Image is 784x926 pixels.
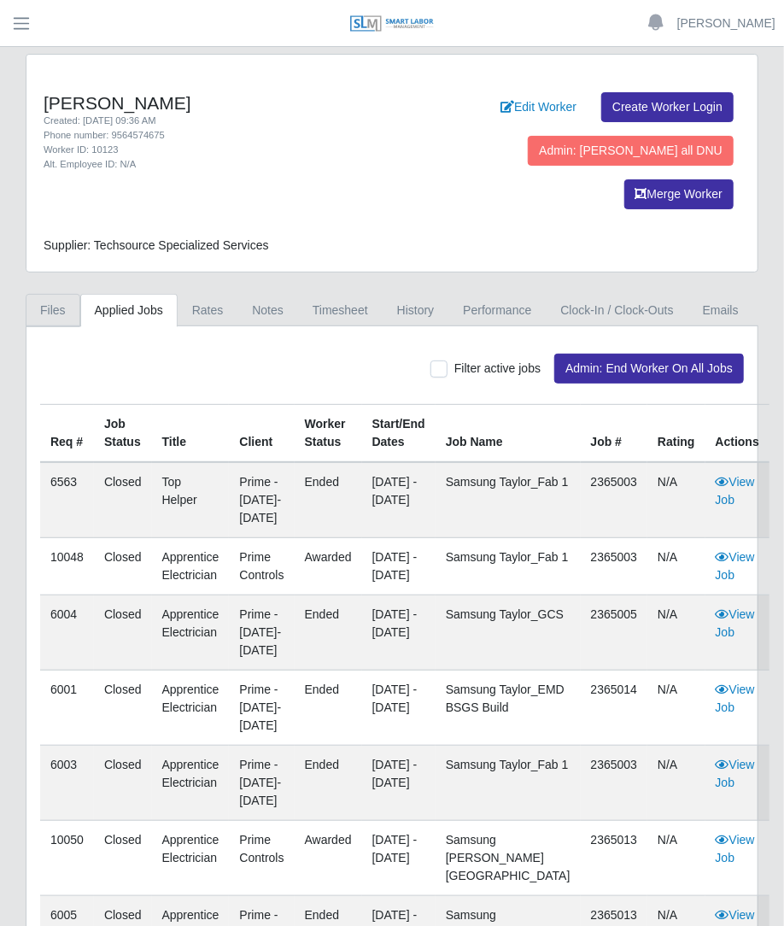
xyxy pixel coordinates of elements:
[94,405,152,463] th: Job Status
[44,114,379,128] div: Created: [DATE] 09:36 AM
[44,238,269,252] span: Supplier: Techsource Specialized Services
[677,15,775,32] a: [PERSON_NAME]
[647,405,705,463] th: Rating
[436,746,581,821] td: Samsung Taylor_Fab 1
[237,294,298,327] a: Notes
[80,294,178,327] a: Applied Jobs
[26,294,80,327] a: Files
[229,595,294,671] td: Prime - [DATE]-[DATE]
[647,671,705,746] td: N/A
[716,683,755,714] a: View Job
[647,595,705,671] td: N/A
[716,833,755,864] a: View Job
[229,821,294,896] td: Prime Controls
[647,462,705,538] td: N/A
[624,179,734,209] button: Merge Worker
[44,143,379,157] div: Worker ID: 10123
[436,462,581,538] td: Samsung Taylor_Fab 1
[383,294,449,327] a: History
[40,671,94,746] td: 6001
[152,821,230,896] td: Apprentice Electrician
[581,405,648,463] th: Job #
[295,671,362,746] td: ended
[40,405,94,463] th: Req #
[229,671,294,746] td: Prime - [DATE]-[DATE]
[94,671,152,746] td: Closed
[581,595,648,671] td: 2365005
[647,746,705,821] td: N/A
[94,462,152,538] td: Closed
[716,550,755,582] a: View Job
[436,595,581,671] td: Samsung Taylor_GCS
[295,405,362,463] th: Worker Status
[705,405,769,463] th: Actions
[349,15,435,33] img: SLM Logo
[362,405,436,463] th: Start/End Dates
[448,294,546,327] a: Performance
[362,462,436,538] td: [DATE] - [DATE]
[716,475,755,507] a: View Job
[229,746,294,821] td: Prime - [DATE]-[DATE]
[454,361,541,375] span: Filter active jobs
[94,821,152,896] td: Closed
[647,821,705,896] td: N/A
[295,746,362,821] td: ended
[40,595,94,671] td: 6004
[152,595,230,671] td: Apprentice Electrician
[40,821,94,896] td: 10050
[581,671,648,746] td: 2365014
[40,462,94,538] td: 6563
[581,538,648,595] td: 2365003
[528,136,734,166] button: Admin: [PERSON_NAME] all DNU
[44,92,379,114] h4: [PERSON_NAME]
[362,821,436,896] td: [DATE] - [DATE]
[298,294,383,327] a: Timesheet
[581,462,648,538] td: 2365003
[362,671,436,746] td: [DATE] - [DATE]
[94,746,152,821] td: Closed
[295,595,362,671] td: ended
[647,538,705,595] td: N/A
[152,671,230,746] td: Apprentice Electrician
[295,538,362,595] td: awarded
[178,294,238,327] a: Rates
[546,294,687,327] a: Clock-In / Clock-Outs
[229,462,294,538] td: Prime - [DATE]-[DATE]
[362,595,436,671] td: [DATE] - [DATE]
[152,405,230,463] th: Title
[362,746,436,821] td: [DATE] - [DATE]
[40,538,94,595] td: 10048
[489,92,588,122] a: Edit Worker
[229,538,294,595] td: Prime Controls
[581,746,648,821] td: 2365003
[581,821,648,896] td: 2365013
[436,671,581,746] td: Samsung Taylor_EMD BSGS Build
[436,405,581,463] th: Job Name
[229,405,294,463] th: Client
[295,462,362,538] td: ended
[44,128,379,143] div: Phone number: 9564574675
[688,294,753,327] a: Emails
[362,538,436,595] td: [DATE] - [DATE]
[554,354,744,384] button: Admin: End Worker On All Jobs
[40,746,94,821] td: 6003
[601,92,734,122] a: Create Worker Login
[94,538,152,595] td: Closed
[152,462,230,538] td: Top Helper
[716,607,755,639] a: View Job
[152,538,230,595] td: Apprentice Electrician
[436,538,581,595] td: Samsung Taylor_Fab 1
[436,821,581,896] td: Samsung [PERSON_NAME][GEOGRAPHIC_DATA]
[94,595,152,671] td: Closed
[295,821,362,896] td: awarded
[152,746,230,821] td: Apprentice Electrician
[44,157,379,172] div: Alt. Employee ID: N/A
[716,758,755,789] a: View Job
